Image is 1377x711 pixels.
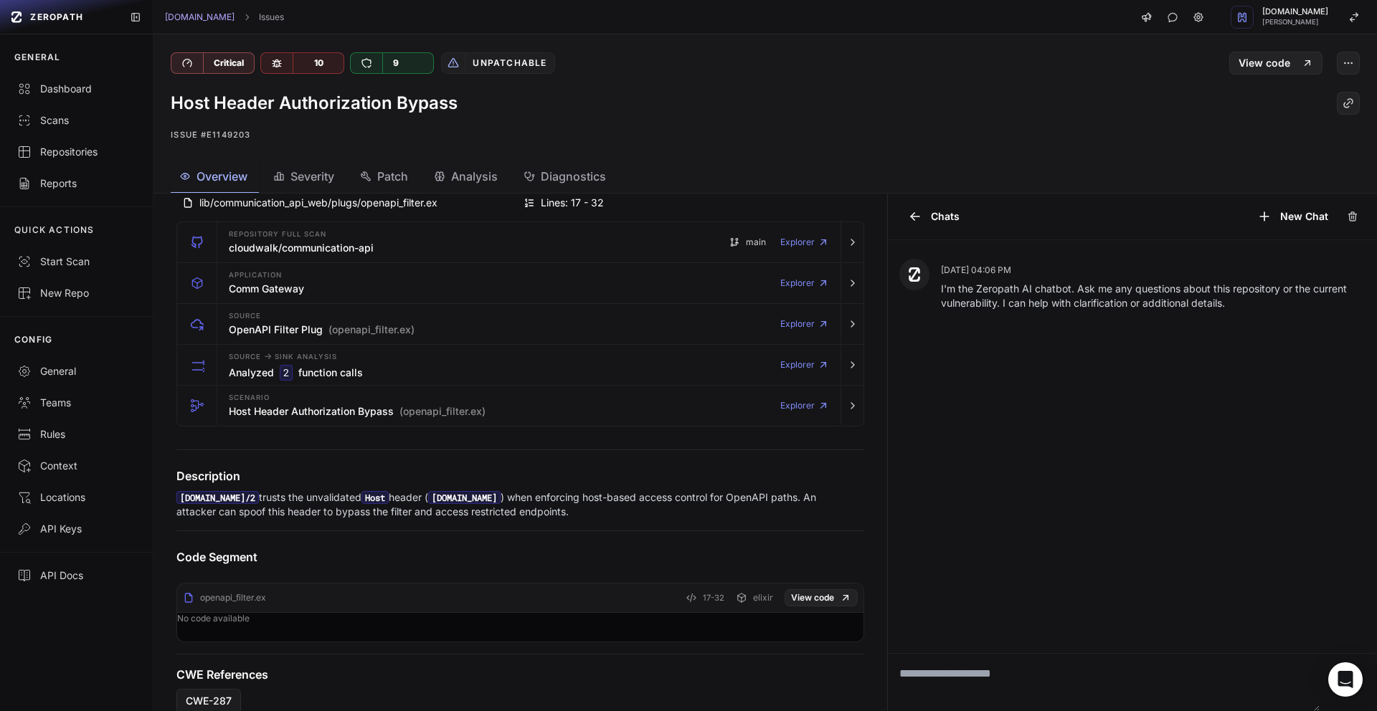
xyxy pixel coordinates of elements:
[177,386,863,426] button: Scenario Host Header Authorization Bypass (openapi_filter.ex) Explorer
[176,490,819,519] p: trusts the unvalidated header ( ) when enforcing host-based access control for OpenAPI paths. An ...
[541,168,606,185] span: Diagnostics
[171,92,458,115] h1: Host Header Authorization Bypass
[14,52,60,63] p: GENERAL
[17,396,136,410] div: Teams
[780,269,829,297] a: Explorer
[280,365,293,381] code: 2
[176,548,864,566] h4: Code Segment
[165,11,284,23] nav: breadcrumb
[229,365,363,381] h3: Analyzed function calls
[177,263,863,303] button: Application Comm Gateway Explorer
[465,53,554,73] div: Unpatchable
[908,267,921,282] img: Zeropath AI
[176,666,864,683] h4: CWE References
[264,350,272,361] span: ->
[186,694,232,708] span: CWE-287
[382,53,409,73] div: 9
[17,145,136,159] div: Repositories
[259,11,284,23] a: Issues
[229,350,336,362] span: Source Sink Analysis
[17,522,136,536] div: API Keys
[941,264,1366,276] p: [DATE] 04:06 PM
[171,126,1360,143] p: Issue #e1149203
[229,394,270,401] span: Scenario
[177,345,863,385] button: Source -> Sink Analysis Analyzed 2 function calls Explorer
[1262,8,1328,16] span: [DOMAIN_NAME]
[6,6,118,29] a: ZEROPATH
[17,490,136,505] div: Locations
[17,568,136,583] div: API Docs
[17,254,136,269] div: Start Scan
[177,304,863,344] button: Source OpenAPI Filter Plug (openapi_filter.ex) Explorer
[183,592,266,603] div: openapi_filter.ex
[293,53,344,73] div: 10
[203,53,254,73] div: Critical
[197,168,247,185] span: Overview
[17,176,136,191] div: Reports
[229,312,261,320] span: Source
[17,82,136,96] div: Dashboard
[30,11,83,23] span: ZEROPATH
[229,404,486,419] h3: Host Header Authorization Bypass
[14,224,95,236] p: QUICK ACTIONS
[428,491,501,504] code: [DOMAIN_NAME]
[524,196,858,210] div: Lines: 17 - 32
[1262,19,1328,26] span: [PERSON_NAME]
[176,491,259,504] code: [DOMAIN_NAME]/2
[451,168,498,185] span: Analysis
[229,241,374,255] h3: cloudwalk/communication-api
[1249,205,1337,228] button: New Chat
[399,404,486,419] span: (openapi_filter.ex)
[14,334,52,345] p: CONFIG
[182,196,517,210] div: lib/communication_api_web/plugs/openapi_filter.ex
[941,282,1366,310] p: I'm the Zeropath AI chatbot. Ask me any questions about this repository or the current vulnerabil...
[17,364,136,378] div: General
[229,323,415,337] h3: OpenAPI Filter Plug
[780,391,829,420] a: Explorer
[290,168,334,185] span: Severity
[753,592,773,603] span: elixir
[780,350,829,379] a: Explorer
[229,282,304,296] h3: Comm Gateway
[361,491,389,504] code: Host
[780,228,829,257] a: Explorer
[899,205,968,228] button: Chats
[703,589,724,606] span: 17-32
[229,231,326,238] span: Repository Full scan
[177,613,863,641] div: No code available
[17,113,136,128] div: Scans
[746,237,766,248] span: main
[785,589,858,606] a: View code
[165,11,235,23] a: [DOMAIN_NAME]
[780,310,829,338] a: Explorer
[229,272,282,279] span: Application
[176,467,864,485] h4: Description
[377,168,408,185] span: Patch
[177,222,863,262] button: Repository Full scan cloudwalk/communication-api main Explorer
[17,286,136,300] div: New Repo
[1328,662,1363,697] div: Open Intercom Messenger
[328,323,415,337] span: (openapi_filter.ex)
[17,427,136,442] div: Rules
[242,12,252,22] svg: chevron right,
[17,459,136,473] div: Context
[1229,52,1322,75] a: View code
